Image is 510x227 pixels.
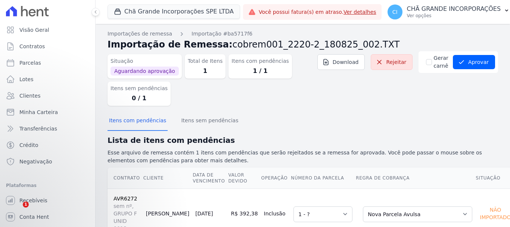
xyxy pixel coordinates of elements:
th: Data de Vencimento [192,168,228,189]
a: Rejeitar [371,54,413,70]
dt: Situação [111,57,179,65]
a: Transferências [3,121,92,136]
a: Parcelas [3,55,92,70]
a: Importação #ba5717f6 [192,30,252,38]
th: Cliente [143,168,192,189]
nav: Breadcrumb [108,30,498,38]
a: Lotes [3,72,92,87]
th: Número da Parcela [290,168,355,189]
a: Visão Geral [3,22,92,37]
span: Visão Geral [19,26,49,34]
span: Você possui fatura(s) em atraso. [259,8,376,16]
span: cobrem001_2220-2_180825_002.TXT [233,39,400,50]
p: Esse arquivo de remessa contém 1 itens com pendências que serão rejeitados se a remessa for aprov... [108,149,498,165]
span: Parcelas [19,59,41,67]
a: Minha Carteira [3,105,92,120]
dd: 1 / 1 [231,67,289,76]
dt: Itens sem pendências [111,85,168,92]
th: Operação [261,168,291,189]
button: Itens com pendências [108,111,168,131]
a: Importações de remessa [108,30,172,38]
span: 1 [23,202,29,208]
h2: Lista de itens com pendências [108,135,498,146]
span: Minha Carteira [19,108,58,116]
a: Conta Hent [3,209,92,224]
span: Aguardando aprovação [111,67,179,76]
span: Conta Hent [19,213,49,221]
a: Negativação [3,154,92,169]
h2: Importação de Remessa: [108,38,498,51]
dd: 1 [188,67,223,76]
th: Valor devido [228,168,261,189]
span: Crédito [19,141,38,149]
a: Download [317,54,365,70]
a: Recebíveis [3,193,92,208]
dt: Total de Itens [188,57,223,65]
span: Contratos [19,43,45,50]
th: Regra de Cobrança [355,168,475,189]
iframe: Intercom live chat [7,202,25,220]
button: Aprovar [453,55,495,69]
span: CI [392,9,398,15]
a: Contratos [3,39,92,54]
span: Lotes [19,76,34,83]
p: Ver opções [407,13,501,19]
a: Crédito [3,138,92,153]
label: Gerar carnê [433,54,448,70]
dd: 0 / 1 [111,94,168,103]
button: Chã Grande Incorporações SPE LTDA [108,4,240,19]
button: Itens sem pendências [180,111,240,131]
span: Transferências [19,125,57,132]
iframe: Intercom notifications mensagem [6,154,155,207]
p: CHÃ GRANDE INCORPORAÇÕES [407,5,501,13]
span: Clientes [19,92,40,99]
a: Ver detalhes [343,9,376,15]
dt: Itens com pendências [231,57,289,65]
a: Clientes [3,88,92,103]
